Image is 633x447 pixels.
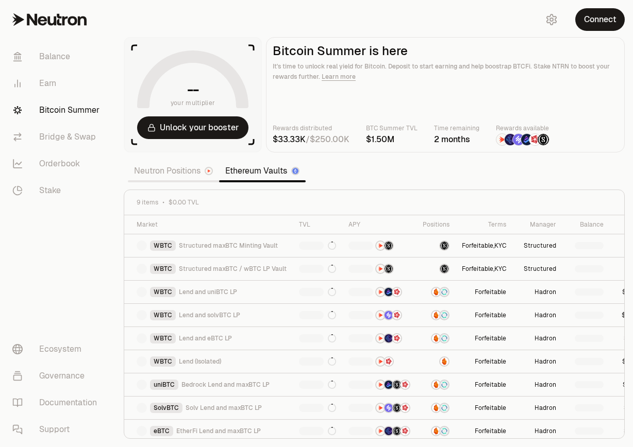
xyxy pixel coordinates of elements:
[440,427,448,435] img: Supervault
[348,403,410,413] button: NTRNSolv PointsStructured PointsMars Fragments
[150,240,176,251] div: WBTC
[401,381,409,389] img: Mars Fragments
[385,242,393,250] img: Structured Points
[456,373,512,396] a: Forfeitable
[376,311,385,319] img: NTRN
[512,234,562,257] a: Structured
[512,373,562,396] a: Hadron
[273,123,349,133] p: Rewards distributed
[440,265,448,273] img: maxBTC
[322,73,356,81] a: Learn more
[538,134,549,145] img: Structured Points
[440,311,448,319] img: Supervault
[569,220,604,229] div: Balance
[179,357,221,366] span: Lend (Isolated)
[4,389,111,416] a: Documentation
[150,403,182,413] div: SolvBTC
[124,281,293,303] a: WBTCLend and uniBTC LP
[124,397,293,419] a: SolvBTCSolv Lend and maxBTC LP
[150,356,176,367] div: WBTC
[385,311,393,319] img: Solv Points
[385,381,393,389] img: Bedrock Diamonds
[4,97,111,124] a: Bitcoin Summer
[432,334,440,342] img: Amber
[505,134,516,145] img: EtherFi Points
[385,265,393,273] img: Structured Points
[299,220,336,229] div: TVL
[417,257,456,280] a: maxBTC
[417,397,456,419] a: AmberSupervault
[124,257,293,280] a: WBTCStructured maxBTC / wBTC LP Vault
[456,350,512,373] a: Forfeitable
[273,133,349,146] div: /
[179,242,278,250] span: Structured maxBTC Minting Vault
[150,426,173,436] div: eBTC
[432,381,440,389] img: Amber
[169,198,199,207] span: $0.00 TVL
[342,257,417,280] a: NTRNStructured Points
[292,168,298,174] img: Ethereum Logo
[417,234,456,257] a: maxBTC
[456,397,512,419] a: Forfeitable
[417,304,456,326] a: AmberSupervault
[462,265,493,273] button: Forfeitable
[179,265,287,273] span: Structured maxBTC / wBTC LP Vault
[273,61,618,82] p: It's time to unlock real yield for Bitcoin. Deposit to start earning and help boostrap BTCFi. Sta...
[521,134,532,145] img: Bedrock Diamonds
[4,177,111,204] a: Stake
[342,281,417,303] a: NTRNBedrock DiamondsMars Fragments
[385,288,393,296] img: Bedrock Diamonds
[348,240,410,251] button: NTRNStructured Points
[124,234,293,257] a: WBTCStructured maxBTC Minting Vault
[423,426,449,436] button: AmberSupervault
[423,287,449,297] button: AmberSupervault
[519,220,556,229] div: Manager
[513,134,524,145] img: Solv Points
[475,404,506,412] button: Forfeitable
[475,381,506,389] button: Forfeitable
[124,327,293,350] a: WBTCLend and eBTC LP
[512,327,562,350] a: Hadron
[128,161,219,181] a: Neutron Positions
[171,98,215,108] span: your multiplier
[512,304,562,326] a: Hadron
[462,242,506,250] span: ,
[423,403,449,413] button: AmberSupervault
[348,220,410,229] div: APY
[432,288,440,296] img: Amber
[385,427,393,435] img: EtherFi Points
[342,304,417,326] a: NTRNSolv PointsMars Fragments
[475,288,506,296] button: Forfeitable
[376,288,385,296] img: NTRN
[393,404,401,412] img: Structured Points
[440,404,448,412] img: Supervault
[4,416,111,443] a: Support
[342,350,417,373] a: NTRNMars Fragments
[4,70,111,97] a: Earn
[393,381,401,389] img: Structured Points
[423,310,449,320] button: AmberSupervault
[456,281,512,303] a: Forfeitable
[440,242,448,250] img: maxBTC
[496,123,549,133] p: Rewards available
[423,220,449,229] div: Positions
[529,134,541,145] img: Mars Fragments
[462,220,506,229] div: Terms
[456,257,512,280] a: Forfeitable,KYC
[4,150,111,177] a: Orderbook
[440,381,448,389] img: Supervault
[4,43,111,70] a: Balance
[206,168,212,174] img: Neutron Logo
[432,427,440,435] img: Amber
[137,220,287,229] div: Market
[376,265,385,273] img: NTRN
[475,427,506,435] button: Forfeitable
[4,124,111,150] a: Bridge & Swap
[401,427,409,435] img: Mars Fragments
[417,327,456,350] a: AmberSupervault
[348,356,410,367] button: NTRNMars Fragments
[124,420,293,442] a: eBTCEtherFi Lend and maxBTC LP
[385,404,393,412] img: Solv Points
[440,357,448,366] img: Amber
[494,265,506,273] button: KYC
